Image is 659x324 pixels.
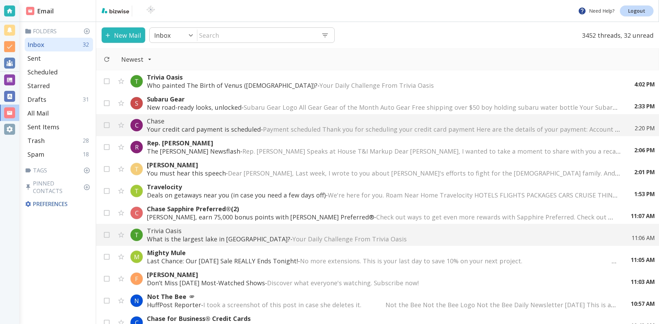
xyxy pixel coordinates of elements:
[620,5,654,16] a: Logout
[134,253,139,261] p: M
[147,271,617,279] p: [PERSON_NAME]
[27,68,58,76] p: Scheduled
[27,95,46,104] p: Drafts
[26,7,54,16] h2: Email
[300,257,631,265] span: No more extensions. This is your last day to save 10% on your next project. ͏ ͏ ͏ ͏ ͏ ͏ ͏ ͏ ͏ ͏ ͏...
[25,27,93,35] p: Folders
[135,209,139,217] p: C
[83,96,92,103] p: 31
[147,125,621,133] p: Your credit card payment is scheduled -
[135,143,139,151] p: R
[25,167,93,174] p: Tags
[578,7,614,15] p: Need Help?
[23,197,93,211] div: Preferences
[25,180,93,195] p: Pinned Contacts
[83,137,92,144] p: 28
[634,81,655,88] p: 4:02 PM
[101,53,113,65] button: Refresh
[83,41,92,48] p: 32
[147,213,617,221] p: [PERSON_NAME], earn 75,000 bonus points with [PERSON_NAME] Preferred® -
[102,27,145,43] button: New Mail
[147,183,621,191] p: Travelocity
[154,31,171,39] p: Inbox
[634,168,655,176] p: 2:01 PM
[147,139,621,147] p: Rep. [PERSON_NAME]
[147,103,621,111] p: New road-ready looks, unlocked -
[26,7,34,15] img: DashboardSidebarEmail.svg
[197,28,316,42] input: Search
[267,279,544,287] span: Discover what everyone's watching. Subscribe now! ͏ ‌ ﻿ ͏ ‌ ﻿ ͏ ‌ ﻿ ͏ ‌ ﻿ ͏ ‌ ﻿ ͏ ‌ ﻿ ͏ ‌ ﻿ ͏ ‌ ﻿...
[25,147,93,161] div: Spam18
[147,301,617,309] p: HuffPost Reporter -
[147,95,621,103] p: Subaru Gear
[147,191,621,199] p: Deals on getaways near you (in case you need a few days off) -
[147,205,617,213] p: Chase Sapphire Preferred® (2)
[135,187,139,195] p: T
[135,165,139,173] p: T
[631,212,655,220] p: 11:07 AM
[27,123,59,131] p: Sent Items
[135,5,166,16] img: BioTech International
[135,99,138,107] p: S
[25,38,93,51] div: Inbox32
[147,73,621,81] p: Trivia Oasis
[27,136,45,145] p: Trash
[27,82,50,90] p: Starred
[147,249,617,257] p: Mighty Mule
[147,161,621,169] p: [PERSON_NAME]
[631,278,655,286] p: 11:03 AM
[25,93,93,106] div: Drafts31
[27,40,44,49] p: Inbox
[320,81,573,89] span: Your Daily Challenge From Trivia Oasis ‌ ‌ ‌ ‌ ‌ ‌ ‌ ‌ ‌ ‌ ‌ ‌ ‌ ‌ ‌ ‌ ‌ ‌ ‌ ‌ ‌ ‌ ‌ ‌ ‌ ‌ ‌ ‌ ‌ ...
[25,106,93,120] div: All Mail
[628,9,645,13] p: Logout
[25,120,93,134] div: Sent Items
[634,146,655,154] p: 2:06 PM
[25,134,93,147] div: Trash28
[114,52,159,67] button: Filter
[27,150,44,158] p: Spam
[634,103,655,110] p: 2:33 PM
[25,65,93,79] div: Scheduled
[102,8,129,13] img: bizwise
[135,275,138,283] p: F
[147,235,618,243] p: What is the largest lake in [GEOGRAPHIC_DATA]? -
[631,300,655,308] p: 10:57 AM
[634,190,655,198] p: 1:53 PM
[147,257,617,265] p: Last Chance: Our [DATE] Sale REALLY Ends Tonight! -
[578,27,654,43] p: 3452 threads, 32 unread
[25,51,93,65] div: Sent
[631,256,655,264] p: 11:05 AM
[135,121,139,129] p: C
[147,227,618,235] p: Trivia Oasis
[83,151,92,158] p: 18
[25,79,93,93] div: Starred
[25,200,92,208] p: Preferences
[632,234,655,242] p: 11:06 AM
[135,77,139,85] p: T
[147,169,621,177] p: You must hear this speech -
[292,235,546,243] span: Your Daily Challenge From Trivia Oasis ‌ ‌ ‌ ‌ ‌ ‌ ‌ ‌ ‌ ‌ ‌ ‌ ‌ ‌ ‌ ‌ ‌ ‌ ‌ ‌ ‌ ‌ ‌ ‌ ‌ ‌ ‌ ‌ ‌ ...
[147,314,617,323] p: Chase for Business® Credit Cards
[134,297,139,305] p: N
[147,292,617,301] p: Not The Bee
[27,54,41,62] p: Sent
[147,147,621,155] p: The [PERSON_NAME] Newsflash -
[135,231,139,239] p: T
[635,124,655,132] p: 2:20 PM
[147,279,617,287] p: Don’t Miss [DATE] Most-Watched Shows -
[147,81,621,89] p: Who painted The Birth of Venus ([DEMOGRAPHIC_DATA])? -
[147,117,621,125] p: Chase
[27,109,49,117] p: All Mail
